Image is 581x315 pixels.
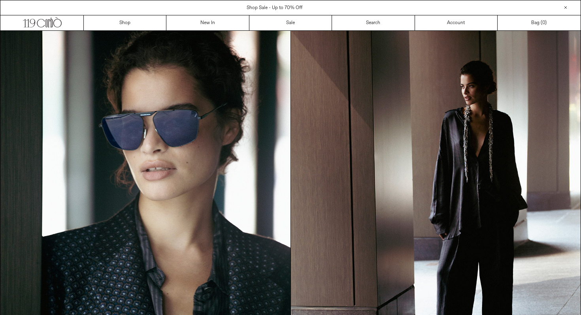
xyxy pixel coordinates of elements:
a: Bag () [498,15,580,30]
span: ) [542,19,547,26]
span: 0 [542,20,545,26]
a: New In [166,15,249,30]
a: Account [415,15,498,30]
a: Sale [249,15,332,30]
a: Search [332,15,415,30]
a: Shop Sale - Up to 70% Off [247,5,302,11]
a: Shop [84,15,166,30]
